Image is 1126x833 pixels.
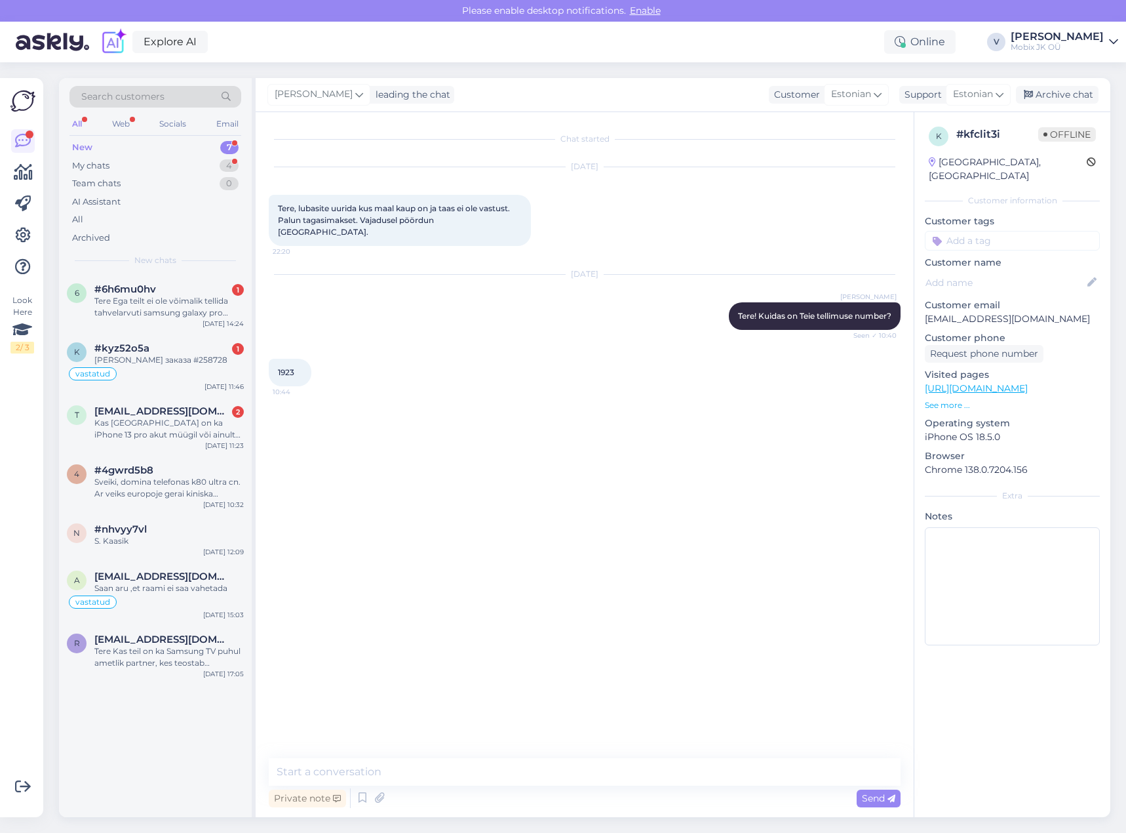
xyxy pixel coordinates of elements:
img: Askly Logo [10,89,35,113]
span: ats.teppan@gmail.com [94,571,231,582]
div: Support [899,88,942,102]
span: #kyz52o5a [94,342,149,354]
span: vastatud [75,370,110,378]
span: vastatud [75,598,110,606]
div: AI Assistant [72,195,121,209]
div: [DATE] [269,268,901,280]
div: [PERSON_NAME] заказа #258728 [94,354,244,366]
span: Offline [1038,127,1096,142]
div: [PERSON_NAME] [1011,31,1104,42]
div: New [72,141,92,154]
input: Add a tag [925,231,1100,251]
span: #6h6mu0hv [94,283,156,295]
span: t [75,410,79,420]
a: [PERSON_NAME]Mobix JK OÜ [1011,31,1118,52]
div: [DATE] 11:23 [205,441,244,451]
div: Request phone number [925,345,1043,363]
span: r [74,638,80,648]
span: [PERSON_NAME] [275,87,353,102]
div: Customer information [925,195,1100,207]
span: Search customers [81,90,165,104]
span: #4gwrd5b8 [94,464,153,476]
div: 1 [232,284,244,296]
span: trumbergtommy@gmail.com [94,405,231,417]
div: 0 [220,177,239,190]
div: Socials [157,115,189,132]
div: [GEOGRAPHIC_DATA], [GEOGRAPHIC_DATA] [929,155,1087,183]
div: Archived [72,232,110,245]
div: 2 [232,406,244,418]
div: V [987,33,1005,51]
div: Chat started [269,133,901,145]
div: [DATE] 15:03 [203,610,244,620]
div: Web [109,115,132,132]
p: Customer name [925,256,1100,270]
div: Tere Ega teilt ei ole võimalik tellida tahvelarvuti samsung galaxy pro active 4 pliiatsit? [94,295,244,319]
div: # kfclit3i [956,127,1038,142]
span: 4 [74,469,79,479]
div: [DATE] 14:24 [203,319,244,329]
span: raido.pajusi@gmail.com [94,634,231,645]
p: [EMAIL_ADDRESS][DOMAIN_NAME] [925,312,1100,326]
div: Team chats [72,177,121,190]
div: [DATE] 17:05 [203,669,244,679]
div: [DATE] [269,161,901,173]
p: Visited pages [925,368,1100,382]
img: explore-ai [100,28,127,56]
div: Kas [GEOGRAPHIC_DATA] on ka iPhone 13 pro akut müügil või ainult tellimisel? [94,417,244,441]
div: 2 / 3 [10,342,34,354]
div: All [72,213,83,226]
div: Saan aru ,et raami ei saa vahetada [94,582,244,594]
p: Chrome 138.0.7204.156 [925,463,1100,477]
a: Explore AI [132,31,208,53]
span: #nhvyy7vl [94,523,147,535]
div: Mobix JK OÜ [1011,42,1104,52]
a: [URL][DOMAIN_NAME] [925,382,1028,394]
span: Estonian [953,87,993,102]
p: See more ... [925,399,1100,411]
div: Email [214,115,241,132]
span: n [73,528,80,538]
span: Tere, lubasite uurida kus maal kaup on ja taas ei ole vastust. Palun tagasimakset. Vajadusel pöör... [278,203,512,237]
input: Add name [925,275,1085,290]
span: Enable [626,5,665,16]
span: 6 [75,288,79,298]
span: [PERSON_NAME] [840,292,897,302]
div: Look Here [10,295,34,354]
p: Customer phone [925,331,1100,345]
p: Customer tags [925,214,1100,228]
span: Tere! Kuidas on Teie tellimuse number? [738,311,891,321]
div: S. Kaasik [94,535,244,547]
div: leading the chat [370,88,450,102]
div: Extra [925,490,1100,502]
span: Send [862,792,895,804]
p: Browser [925,449,1100,463]
span: 10:44 [273,387,322,397]
span: New chats [134,254,176,266]
div: [DATE] 10:32 [203,500,244,510]
div: My chats [72,159,109,173]
div: Customer [769,88,820,102]
span: 22:20 [273,247,322,256]
span: 1923 [278,367,294,377]
div: Tere Kas teil on ka Samsung TV puhul ametlik partner, kes teostab garantiitöid? [94,645,244,669]
div: 4 [220,159,239,173]
span: k [74,347,80,357]
div: Online [884,30,956,54]
div: [DATE] 11:46 [204,382,244,392]
span: k [936,131,942,141]
div: All [69,115,85,132]
div: [DATE] 12:09 [203,547,244,557]
p: Customer email [925,298,1100,312]
div: Private note [269,790,346,807]
span: a [74,575,80,585]
span: Seen ✓ 10:40 [847,331,897,340]
div: Sveiki, domina telefonas k80 ultra cn. Ar veiks europoje gerai kiniska telefono versija? [94,476,244,500]
p: Notes [925,510,1100,523]
div: 1 [232,343,244,355]
div: Archive chat [1016,86,1098,104]
p: iPhone OS 18.5.0 [925,430,1100,444]
div: 7 [220,141,239,154]
span: Estonian [831,87,871,102]
p: Operating system [925,416,1100,430]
